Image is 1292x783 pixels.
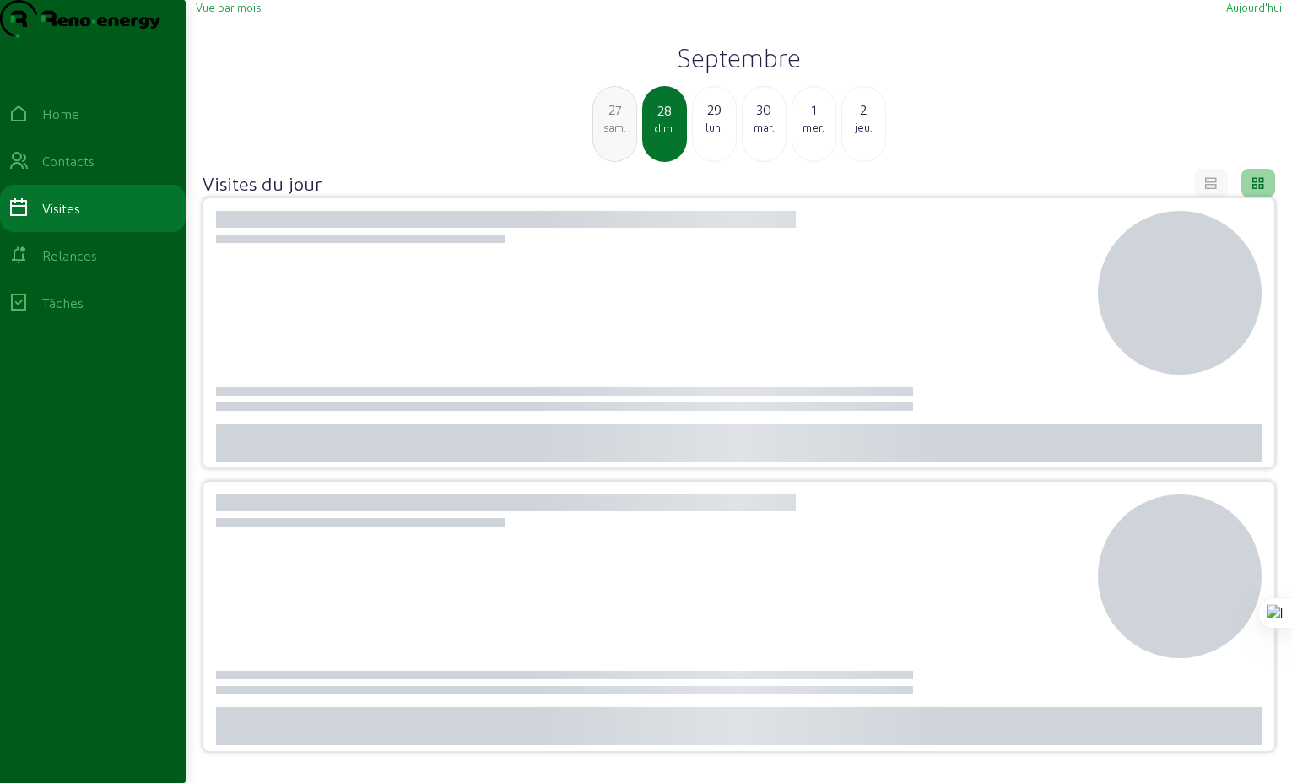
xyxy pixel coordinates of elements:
div: lun. [693,120,736,135]
h4: Visites du jour [203,171,322,195]
div: 29 [693,100,736,120]
div: Visites [42,198,80,219]
div: 28 [644,100,685,121]
div: Relances [42,246,97,266]
div: Tâches [42,293,84,313]
div: mer. [792,120,835,135]
div: sam. [593,120,636,135]
div: dim. [644,121,685,136]
span: Vue par mois [196,1,261,13]
div: Home [42,104,79,124]
div: 2 [842,100,885,120]
h2: Septembre [196,42,1282,73]
div: Contacts [42,151,95,171]
span: Aujourd'hui [1226,1,1282,13]
div: 27 [593,100,636,120]
div: 1 [792,100,835,120]
div: 30 [743,100,786,120]
div: jeu. [842,120,885,135]
div: mar. [743,120,786,135]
